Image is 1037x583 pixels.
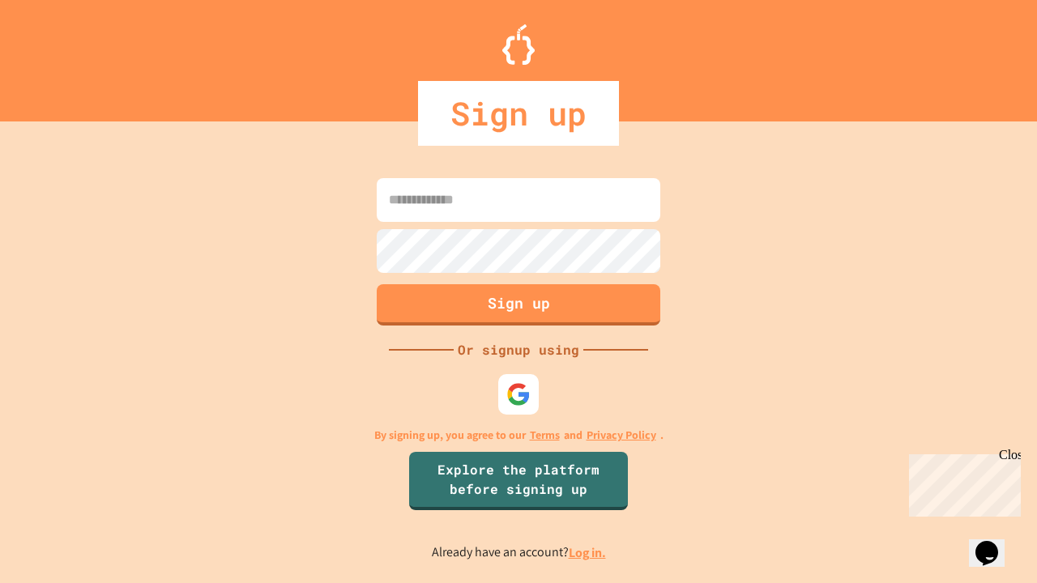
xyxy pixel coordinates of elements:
[569,544,606,561] a: Log in.
[530,427,560,444] a: Terms
[6,6,112,103] div: Chat with us now!Close
[374,427,664,444] p: By signing up, you agree to our and .
[409,452,628,510] a: Explore the platform before signing up
[377,284,660,326] button: Sign up
[587,427,656,444] a: Privacy Policy
[506,382,531,406] img: google-icon.svg
[454,340,583,360] div: Or signup using
[432,543,606,563] p: Already have an account?
[502,24,535,65] img: Logo.svg
[969,518,1021,567] iframe: chat widget
[903,448,1021,517] iframe: chat widget
[418,81,619,146] div: Sign up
